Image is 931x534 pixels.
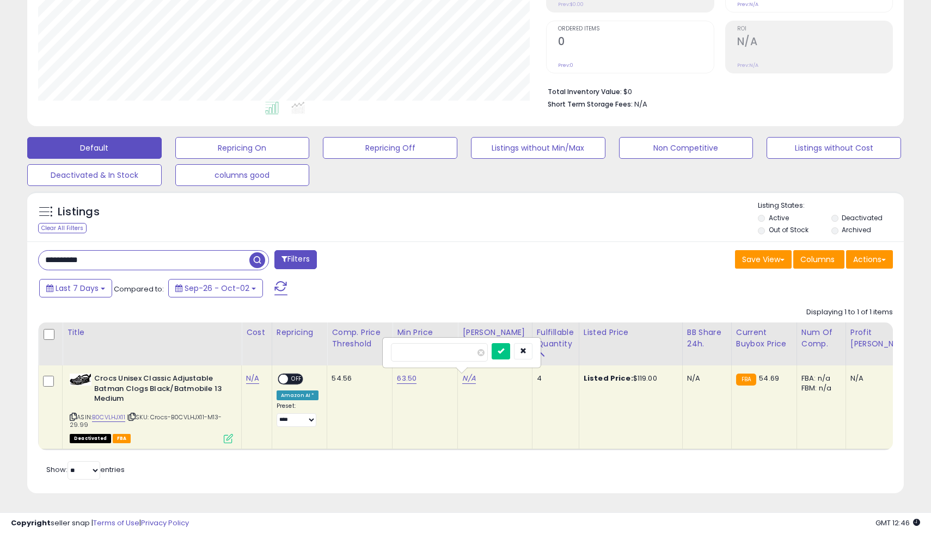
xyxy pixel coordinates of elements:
[46,464,125,475] span: Show: entries
[801,327,841,350] div: Num of Comp.
[584,373,633,383] b: Listed Price:
[537,327,574,350] div: Fulfillable Quantity
[141,518,189,528] a: Privacy Policy
[70,374,91,386] img: 412AJYyXe8L._SL40_.jpg
[288,375,305,384] span: OFF
[737,1,758,8] small: Prev: N/A
[168,279,263,297] button: Sep-26 - Oct-02
[735,250,792,269] button: Save View
[767,137,901,159] button: Listings without Cost
[737,62,758,69] small: Prev: N/A
[875,518,920,528] span: 2025-10-10 12:46 GMT
[70,374,233,442] div: ASIN:
[27,164,162,186] button: Deactivated & In Stock
[93,518,139,528] a: Terms of Use
[462,327,527,338] div: [PERSON_NAME]
[619,137,754,159] button: Non Competitive
[548,100,633,109] b: Short Term Storage Fees:
[11,518,51,528] strong: Copyright
[558,35,713,50] h2: 0
[584,374,674,383] div: $119.00
[737,26,892,32] span: ROI
[842,225,871,234] label: Archived
[584,327,678,338] div: Listed Price
[801,383,837,393] div: FBM: n/a
[56,283,99,294] span: Last 7 Days
[769,213,789,222] label: Active
[27,137,162,159] button: Default
[332,327,388,350] div: Comp. Price Threshold
[277,327,323,338] div: Repricing
[246,373,259,384] a: N/A
[758,201,903,211] p: Listing States:
[397,373,416,384] a: 63.50
[70,413,222,429] span: | SKU: Crocs-B0CVLHJX11-M13-29.99
[737,35,892,50] h2: N/A
[842,213,883,222] label: Deactivated
[850,327,915,350] div: Profit [PERSON_NAME]
[58,204,100,220] h5: Listings
[323,137,457,159] button: Repricing Off
[687,327,727,350] div: BB Share 24h.
[471,137,605,159] button: Listings without Min/Max
[175,164,310,186] button: columns good
[846,250,893,269] button: Actions
[397,327,453,338] div: Min Price
[94,374,226,407] b: Crocs Unisex Classic Adjustable Batman Clogs Black/Batmobile 13 Medium
[800,254,835,265] span: Columns
[11,518,189,529] div: seller snap | |
[113,434,131,443] span: FBA
[39,279,112,297] button: Last 7 Days
[114,284,164,294] span: Compared to:
[558,1,584,8] small: Prev: $0.00
[769,225,808,234] label: Out of Stock
[185,283,249,294] span: Sep-26 - Oct-02
[274,250,317,269] button: Filters
[246,327,267,338] div: Cost
[759,373,779,383] span: 54.69
[548,84,885,97] li: $0
[67,327,237,338] div: Title
[687,374,723,383] div: N/A
[38,223,87,233] div: Clear All Filters
[850,374,911,383] div: N/A
[634,99,647,109] span: N/A
[801,374,837,383] div: FBA: n/a
[175,137,310,159] button: Repricing On
[736,374,756,386] small: FBA
[548,87,622,96] b: Total Inventory Value:
[736,327,792,350] div: Current Buybox Price
[537,374,571,383] div: 4
[277,402,319,427] div: Preset:
[92,413,125,422] a: B0CVLHJX11
[462,373,475,384] a: N/A
[558,26,713,32] span: Ordered Items
[793,250,844,269] button: Columns
[70,434,111,443] span: All listings that are unavailable for purchase on Amazon for any reason other than out-of-stock
[277,390,319,400] div: Amazon AI *
[332,374,384,383] div: 54.56
[558,62,573,69] small: Prev: 0
[806,307,893,318] div: Displaying 1 to 1 of 1 items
